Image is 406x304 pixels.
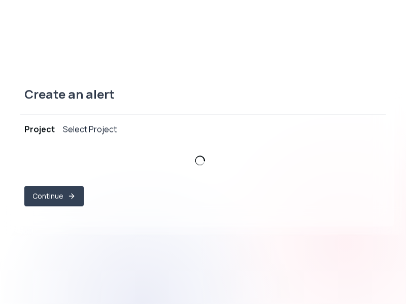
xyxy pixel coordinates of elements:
button: Continue [24,186,84,206]
div: Project [24,123,55,135]
div: Select Project [63,123,117,135]
div: ProjectSelect Project [24,143,382,218]
button: ProjectSelect Project [24,115,382,143]
div: Create an alert [20,86,386,115]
